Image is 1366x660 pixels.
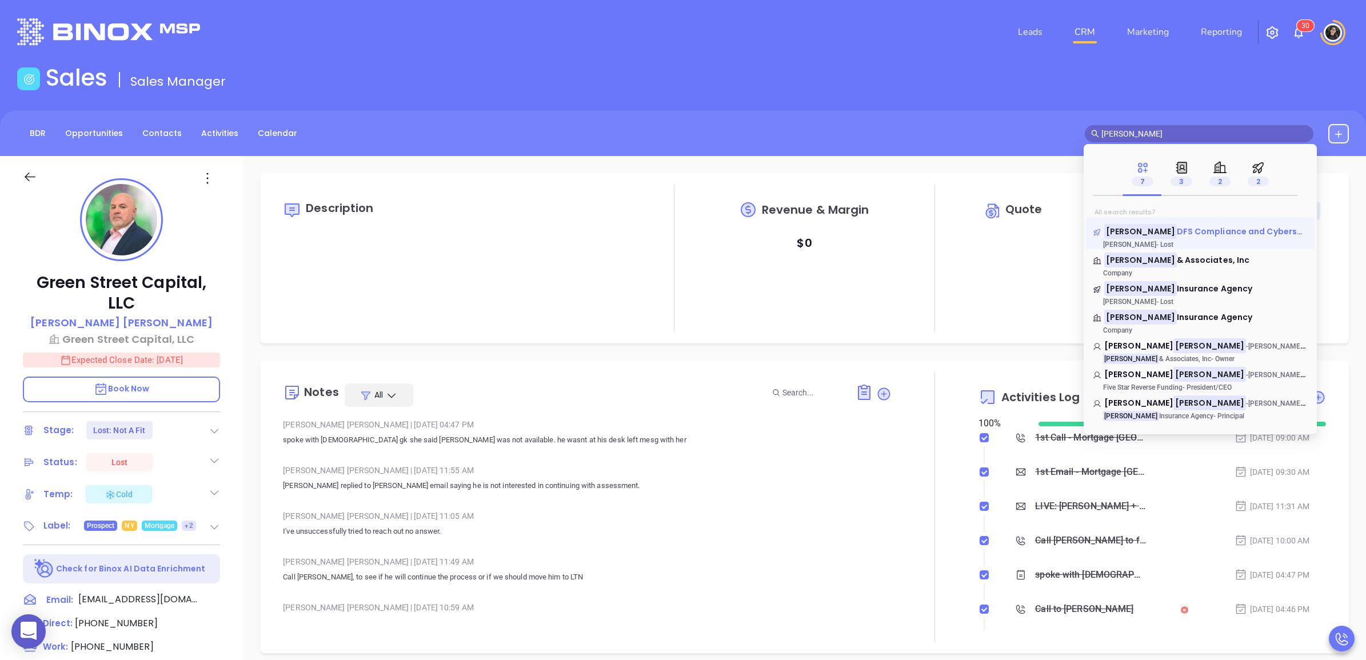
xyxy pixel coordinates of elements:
a: [PERSON_NAME]& Associates, IncCompany [1093,254,1308,277]
div: Temp: [43,486,73,503]
div: Call [PERSON_NAME] to follow up [1035,532,1146,549]
span: [PHONE_NUMBER] [71,640,154,653]
div: [DATE] 09:30 AM [1235,466,1310,478]
span: 7 [1132,177,1153,186]
div: [DATE] 09:00 AM [1235,431,1310,444]
p: Arceri & Associates, Inc [1093,254,1308,260]
a: CRM [1070,21,1100,43]
p: Arceri DFS Compliance and Cybersecurity [1093,226,1308,231]
div: Call to [PERSON_NAME] [1035,601,1133,618]
span: [PERSON_NAME]@ [1248,340,1308,351]
mark: [PERSON_NAME] [1173,367,1246,381]
span: 3 [1301,22,1305,30]
span: +2 [185,519,193,532]
span: [PERSON_NAME] [1104,397,1173,409]
div: [PERSON_NAME] [PERSON_NAME] [DATE] 04:47 PM [283,416,891,433]
a: [PERSON_NAME]Insurance Agency[PERSON_NAME]- Lost [1093,283,1308,306]
p: - Lost [1093,298,1264,306]
span: Book Now [94,383,150,394]
span: Quote [1005,201,1043,217]
span: [PERSON_NAME]@ [1248,397,1308,409]
span: Five Star Reverse Funding [1103,383,1183,391]
div: Notes [304,386,339,398]
span: Sales Manager [130,73,226,90]
span: [PERSON_NAME] [1104,369,1173,380]
div: 100 % [978,417,1025,430]
span: [EMAIL_ADDRESS][DOMAIN_NAME] [78,593,198,606]
input: Search… [1101,127,1307,140]
span: Description [306,200,373,216]
span: Insurance Agency [1177,311,1253,323]
p: Expected Close Date: [DATE] [23,353,220,367]
p: $ 0 [797,233,812,253]
div: Lost [111,453,127,471]
div: Stage: [43,422,74,439]
img: profile-user [86,184,157,255]
img: user [1324,23,1342,42]
input: Search... [782,386,843,399]
span: | [410,420,412,429]
mark: [PERSON_NAME] [1173,338,1246,353]
p: Russell Arceri [1093,369,1308,374]
div: Status: [43,454,77,471]
div: [DATE] 04:47 PM [1235,569,1310,581]
span: Work: [43,641,68,653]
h1: Sales [46,64,107,91]
span: [PERSON_NAME] [1104,340,1173,351]
a: [PERSON_NAME]DFS Compliance and Cybersecurity[PERSON_NAME]- Lost [1093,226,1308,249]
p: Green Street Capital, LLC [23,273,220,314]
div: Label: [43,517,71,534]
span: | [410,511,412,521]
div: [DATE] 10:00 AM [1235,534,1310,547]
div: [DATE] 11:31 AM [1235,500,1310,513]
img: iconNotification [1292,26,1305,39]
span: & Associates, Inc [1159,355,1211,363]
span: 0 [1305,22,1309,30]
a: Activities [194,124,245,143]
a: BDR [23,124,53,143]
div: LIVE: [PERSON_NAME] + [PERSON_NAME] on The True Cost of a Data Breach [1035,498,1146,515]
p: - Principal [1093,412,1264,420]
span: [PHONE_NUMBER] [75,617,158,630]
span: | [410,603,412,612]
div: 1st Call - Mortgage [GEOGRAPHIC_DATA] [1035,429,1146,446]
mark: [PERSON_NAME] [1103,354,1159,365]
span: DFS Compliance and Cybersecurity [1177,226,1327,237]
span: All search results 7 [1095,207,1155,217]
img: logo [17,18,200,45]
img: iconSetting [1265,26,1279,39]
p: Andrew Arceri [1093,397,1308,403]
span: 2 [1209,177,1231,186]
p: - Lost [1093,241,1264,249]
span: | [410,466,412,475]
p: [PERSON_NAME] replied to [PERSON_NAME] email saying he is not interested in continuing with asses... [283,479,891,493]
a: Green Street Capital, LLC [23,331,220,347]
p: Chris Arceri [1093,340,1308,346]
span: Activities Log [1001,391,1080,403]
a: [PERSON_NAME]Insurance AgencyCompany [1093,311,1308,334]
a: [PERSON_NAME][PERSON_NAME]-[PERSON_NAME]@[PERSON_NAME][PERSON_NAME]Insurance Agency- Principal [1093,397,1308,420]
a: Calendar [251,124,304,143]
p: Arceri Insurance Agency [1093,283,1308,289]
img: Ai-Enrich-DaqCidB-.svg [34,559,54,579]
a: Reporting [1196,21,1247,43]
p: Arceri Insurance Agency [1093,311,1308,317]
mark: [PERSON_NAME] [1173,395,1246,410]
div: [PERSON_NAME] [PERSON_NAME] [DATE] 11:05 AM [283,507,891,525]
span: | [410,557,412,566]
div: [PERSON_NAME] [PERSON_NAME] [DATE] 11:49 AM [283,553,891,570]
span: [PERSON_NAME] [1103,298,1156,306]
a: [PERSON_NAME][PERSON_NAME]-[PERSON_NAME][EMAIL_ADDRESS][DOMAIN_NAME]Five Star Reverse Funding- Pr... [1093,369,1308,391]
div: [DATE] 04:46 PM [1235,603,1310,615]
div: [PERSON_NAME] [PERSON_NAME] [DATE] 11:55 AM [283,462,891,479]
div: 1st Email - Mortgage [GEOGRAPHIC_DATA] [1035,463,1146,481]
p: Company [1093,269,1264,277]
span: Insurance Agency [1177,283,1253,294]
span: Prospect [87,519,115,532]
mark: [PERSON_NAME] [1103,411,1159,422]
p: Check for Binox AI Data Enrichment [56,563,205,575]
p: I've unsuccessfully tried to reach out no answer. [283,525,891,538]
mark: [PERSON_NAME] [1104,253,1177,267]
span: 3 [1171,177,1192,186]
span: Email: [46,593,73,607]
